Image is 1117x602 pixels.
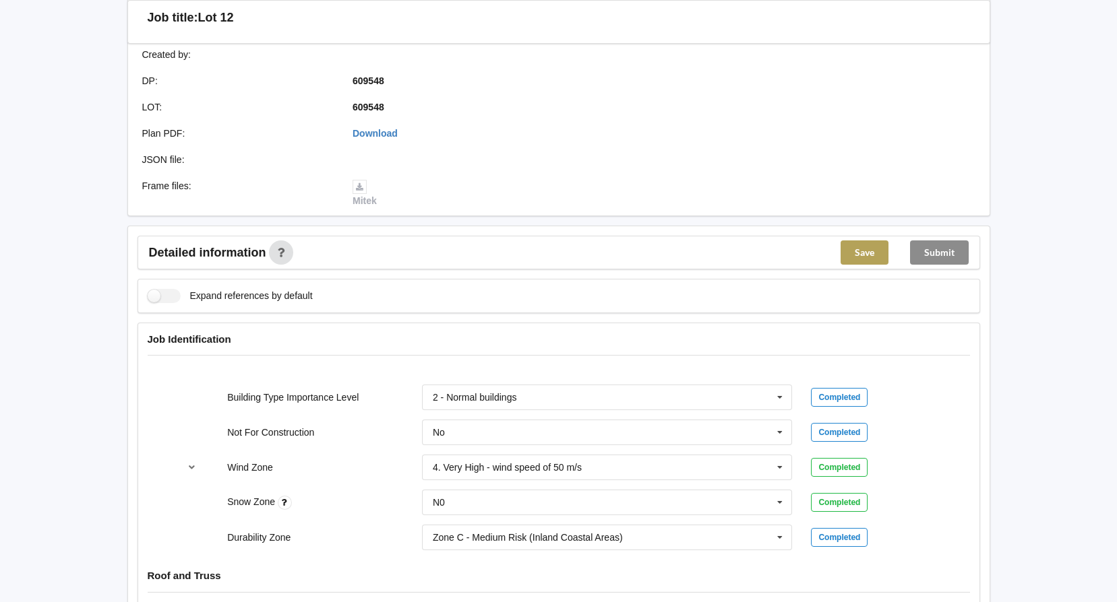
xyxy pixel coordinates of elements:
[811,388,868,407] div: Completed
[149,246,266,259] span: Detailed information
[148,10,198,26] h3: Job title:
[433,463,582,472] div: 4. Very High - wind speed of 50 m/s
[133,153,344,166] div: JSON file :
[227,496,278,507] label: Snow Zone
[133,74,344,88] div: DP :
[353,102,384,112] b: 609548
[811,458,868,477] div: Completed
[841,240,888,265] button: Save
[227,392,359,403] label: Building Type Importance Level
[179,455,205,479] button: reference-toggle
[433,533,623,542] div: Zone C - Medium Risk (Inland Coastal Areas)
[353,128,398,139] a: Download
[227,462,273,473] label: Wind Zone
[811,493,868,512] div: Completed
[353,75,384,86] b: 609548
[148,569,970,582] h4: Roof and Truss
[227,532,291,543] label: Durability Zone
[148,333,970,345] h4: Job Identification
[811,528,868,547] div: Completed
[433,428,445,437] div: No
[133,100,344,114] div: LOT :
[433,498,445,507] div: N0
[433,393,517,402] div: 2 - Normal buildings
[353,180,377,206] a: Mitek
[811,423,868,442] div: Completed
[133,127,344,140] div: Plan PDF :
[198,10,234,26] h3: Lot 12
[133,179,344,207] div: Frame files :
[227,427,314,438] label: Not For Construction
[148,289,313,303] label: Expand references by default
[133,48,344,61] div: Created by :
